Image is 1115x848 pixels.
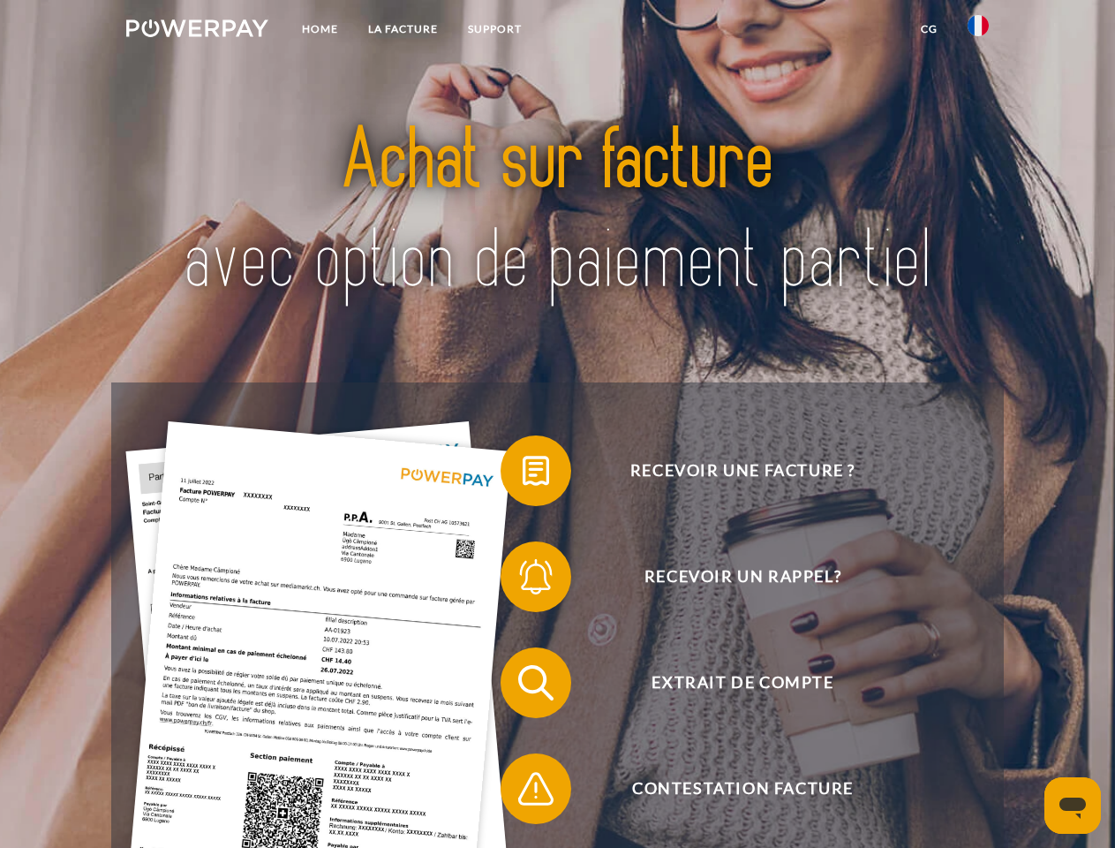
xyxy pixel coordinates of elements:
span: Recevoir un rappel? [526,541,959,612]
a: Support [453,13,537,45]
img: qb_bell.svg [514,555,558,599]
button: Recevoir un rappel? [501,541,960,612]
iframe: Bouton de lancement de la fenêtre de messagerie [1044,777,1101,834]
img: logo-powerpay-white.svg [126,19,268,37]
span: Extrait de compte [526,647,959,718]
button: Recevoir une facture ? [501,435,960,506]
a: Home [287,13,353,45]
span: Contestation Facture [526,753,959,824]
a: LA FACTURE [353,13,453,45]
img: qb_bill.svg [514,449,558,493]
span: Recevoir une facture ? [526,435,959,506]
img: title-powerpay_fr.svg [169,85,946,338]
img: qb_warning.svg [514,767,558,811]
a: CG [906,13,953,45]
button: Contestation Facture [501,753,960,824]
img: fr [968,15,989,36]
img: qb_search.svg [514,661,558,705]
button: Extrait de compte [501,647,960,718]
